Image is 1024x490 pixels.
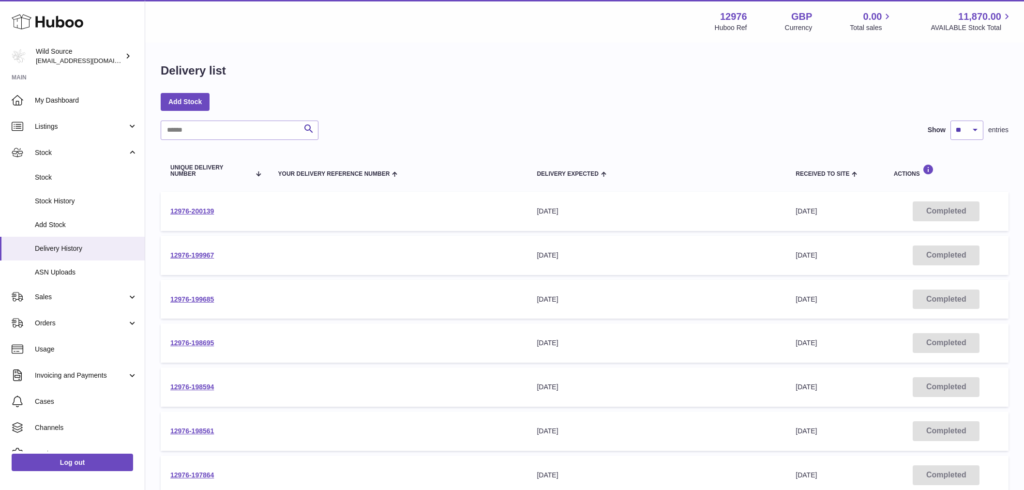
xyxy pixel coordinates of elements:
[931,10,1012,32] a: 11,870.00 AVAILABLE Stock Total
[170,339,214,347] a: 12976-198695
[35,345,137,354] span: Usage
[791,10,812,23] strong: GBP
[720,10,747,23] strong: 12976
[537,171,598,177] span: Delivery Expected
[958,10,1001,23] span: 11,870.00
[796,383,817,391] span: [DATE]
[35,244,137,253] span: Delivery History
[537,383,776,392] div: [DATE]
[35,371,127,380] span: Invoicing and Payments
[850,10,893,32] a: 0.00 Total sales
[931,23,1012,32] span: AVAILABLE Stock Total
[35,319,127,328] span: Orders
[537,295,776,304] div: [DATE]
[537,471,776,480] div: [DATE]
[785,23,813,32] div: Currency
[170,471,214,479] a: 12976-197864
[796,471,817,479] span: [DATE]
[537,338,776,348] div: [DATE]
[12,454,133,471] a: Log out
[988,125,1009,135] span: entries
[35,197,137,206] span: Stock History
[35,122,127,131] span: Listings
[35,148,127,157] span: Stock
[35,220,137,230] span: Add Stock
[796,339,817,347] span: [DATE]
[35,423,137,432] span: Channels
[161,63,226,78] h1: Delivery list
[796,171,849,177] span: Received to Site
[537,251,776,260] div: [DATE]
[170,207,214,215] a: 12976-200139
[12,49,26,63] img: internalAdmin-12976@internal.huboo.com
[161,93,210,110] a: Add Stock
[850,23,893,32] span: Total sales
[894,164,999,177] div: Actions
[170,383,214,391] a: 12976-198594
[35,96,137,105] span: My Dashboard
[170,427,214,435] a: 12976-198561
[170,251,214,259] a: 12976-199967
[170,295,214,303] a: 12976-199685
[796,251,817,259] span: [DATE]
[928,125,946,135] label: Show
[35,449,137,459] span: Settings
[863,10,882,23] span: 0.00
[36,57,142,64] span: [EMAIL_ADDRESS][DOMAIN_NAME]
[796,295,817,303] span: [DATE]
[35,397,137,406] span: Cases
[36,47,123,65] div: Wild Source
[35,292,127,302] span: Sales
[796,207,817,215] span: [DATE]
[35,173,137,182] span: Stock
[35,268,137,277] span: ASN Uploads
[796,427,817,435] span: [DATE]
[715,23,747,32] div: Huboo Ref
[537,427,776,436] div: [DATE]
[537,207,776,216] div: [DATE]
[170,165,250,177] span: Unique Delivery Number
[278,171,390,177] span: Your Delivery Reference Number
